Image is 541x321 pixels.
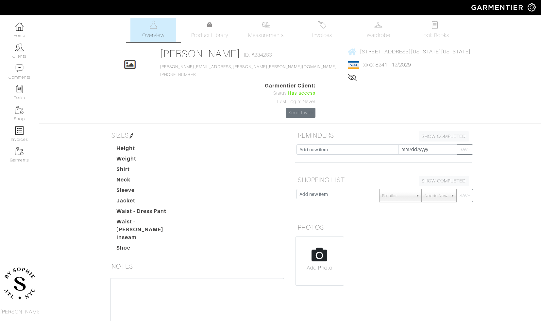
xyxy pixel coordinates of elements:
[111,234,186,244] dt: Inseam
[142,31,164,39] span: Overview
[111,207,186,218] dt: Waist - Dress Pant
[318,21,326,29] img: orders-27d20c2124de7fd6de4e0e44c1d41de31381a507db9b33961299e4e07d508b8c.svg
[265,98,316,105] div: Last Login: Never
[111,186,186,197] dt: Sleeve
[111,144,186,155] dt: Height
[149,21,158,29] img: basicinfo-40fd8af6dae0f16599ec9e87c0ef1c0a1fdea2edbe929e3d69a839185d80c458.svg
[248,31,284,39] span: Measurements
[111,176,186,186] dt: Neck
[160,48,241,60] a: [PERSON_NAME]
[286,108,316,118] a: Send Invite
[431,21,439,29] img: todo-9ac3debb85659649dc8f770b8b6100bb5dab4b48dedcbae339e5042a72dfd3cc.svg
[243,18,289,42] a: Measurements
[425,189,448,202] span: Needs Now
[15,106,24,114] img: garments-icon-b7da505a4dc4fd61783c78ac3ca0ef83fa9d6f193b1c9dc38574b1d14d53ca28.png
[312,31,332,39] span: Invoices
[111,165,186,176] dt: Shirt
[111,244,186,255] dt: Shoe
[191,31,228,39] span: Product Library
[109,260,285,273] h5: NOTES
[348,47,471,56] a: [STREET_ADDRESS][US_STATE][US_STATE]
[363,62,411,68] a: xxxx-8241 - 12/2029
[15,23,24,31] img: dashboard-icon-dbcd8f5a0b271acd01030246c82b418ddd0df26cd7fceb0bd07c9910d44c42f6.png
[111,197,186,207] dt: Jacket
[15,147,24,155] img: garments-icon-b7da505a4dc4fd61783c78ac3ca0ef83fa9d6f193b1c9dc38574b1d14d53ca28.png
[288,90,316,97] span: Has access
[295,221,472,234] h5: PHOTOS
[382,189,413,202] span: Retailer
[419,131,469,142] a: SHOW COMPLETED
[15,43,24,51] img: clients-icon-6bae9207a08558b7cb47a8932f037763ab4055f8c8b6bfacd5dc20c3e0201464.png
[412,18,458,42] a: Look Books
[15,85,24,93] img: reminder-icon-8004d30b9f0a5d33ae49ab947aed9ed385cf756f9e5892f1edd6e32f2345188e.png
[160,65,337,77] span: [PHONE_NUMBER]
[160,65,337,69] a: [PERSON_NAME][EMAIL_ADDRESS][PERSON_NAME][PERSON_NAME][DOMAIN_NAME]
[367,31,390,39] span: Wardrobe
[244,51,272,59] span: ID: #234263
[296,189,380,199] input: Add new item
[457,144,473,155] button: SAVE
[374,21,382,29] img: wardrobe-487a4870c1b7c33e795ec22d11cfc2ed9d08956e64fb3008fe2437562e282088.svg
[15,64,24,72] img: comment-icon-a0a6a9ef722e966f86d9cbdc48e553b5cf19dbc54f86b18d962a5391bc8f6eb6.png
[187,21,232,39] a: Product Library
[299,18,345,42] a: Invoices
[457,189,473,202] button: SAVE
[420,31,449,39] span: Look Books
[262,21,270,29] img: measurements-466bbee1fd09ba9460f595b01e5d73f9e2bff037440d3c8f018324cb6cdf7a4a.svg
[295,129,472,142] h5: REMINDERS
[15,126,24,135] img: orders-icon-0abe47150d42831381b5fb84f609e132dff9fe21cb692f30cb5eec754e2cba89.png
[295,173,472,186] h5: SHOPPING LIST
[129,133,134,139] img: pen-cf24a1663064a2ec1b9c1bd2387e9de7a2fa800b781884d57f21acf72779bad2.png
[109,129,285,142] h5: SIZES
[130,18,176,42] a: Overview
[265,90,316,97] div: Status:
[356,18,401,42] a: Wardrobe
[468,2,528,13] img: garmentier-logo-header-white-b43fb05a5012e4ada735d5af1a66efaba907eab6374d6393d1fbf88cb4ef424d.png
[528,3,536,11] img: gear-icon-white-bd11855cb880d31180b6d7d6211b90ccbf57a29d726f0c71d8c61bd08dd39cc2.png
[360,49,471,55] span: [STREET_ADDRESS][US_STATE][US_STATE]
[111,155,186,165] dt: Weight
[296,144,398,155] input: Add new item...
[348,61,359,69] img: visa-934b35602734be37eb7d5d7e5dbcd2044c359bf20a24dc3361ca3fa54326a8a7.png
[265,82,316,90] span: Garmentier Client:
[111,218,186,234] dt: Waist - [PERSON_NAME]
[419,176,469,186] a: SHOW COMPLETED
